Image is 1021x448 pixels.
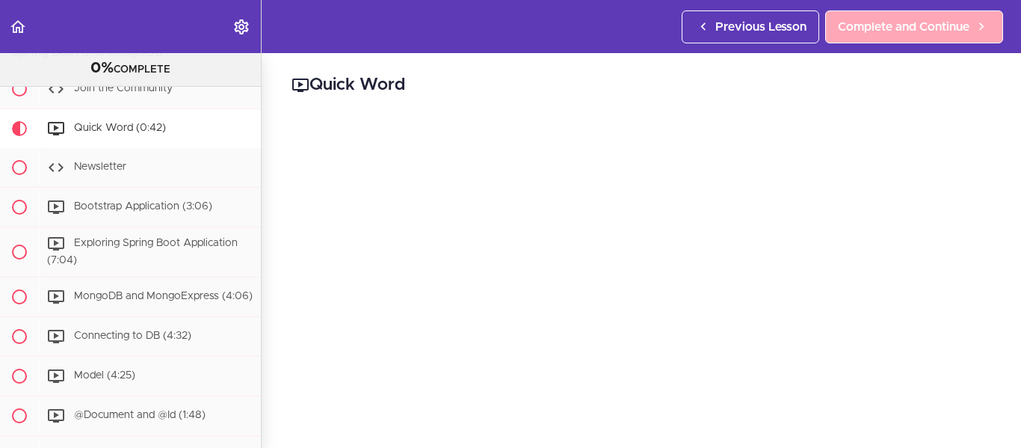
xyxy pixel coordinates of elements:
span: Newsletter [74,162,126,172]
span: Connecting to DB (4:32) [74,331,191,341]
span: Bootstrap Application (3:06) [74,201,212,212]
span: Join the Community [74,83,173,93]
span: Complete and Continue [838,18,969,36]
span: @Document and @Id (1:48) [74,410,206,420]
a: Complete and Continue [825,10,1003,43]
span: MongoDB and MongoExpress (4:06) [74,291,253,301]
h2: Quick Word [292,73,991,98]
span: Model (4:25) [74,370,135,381]
div: COMPLETE [19,59,242,79]
span: Previous Lesson [715,18,806,36]
span: Quick Word (0:42) [74,123,166,133]
svg: Settings Menu [232,18,250,36]
a: Previous Lesson [682,10,819,43]
span: Exploring Spring Boot Application (7:04) [47,238,238,266]
span: 0% [90,61,114,76]
svg: Back to course curriculum [9,18,27,36]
